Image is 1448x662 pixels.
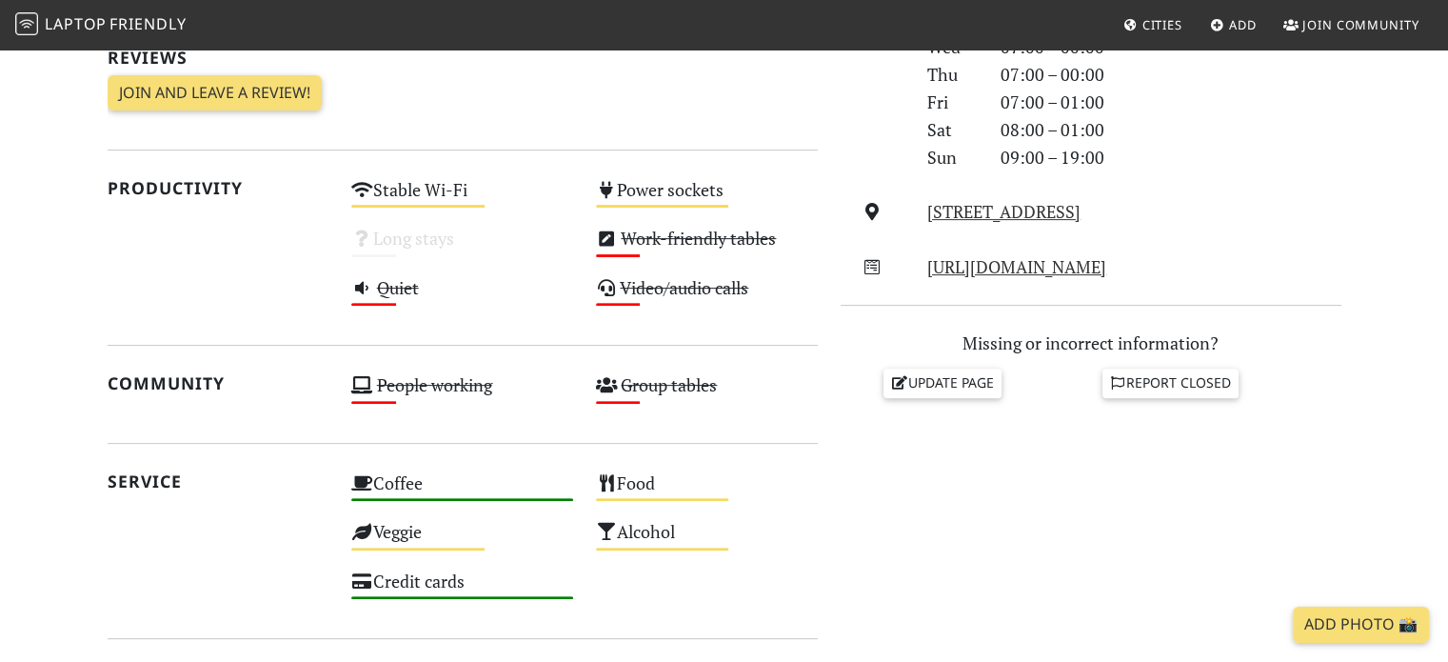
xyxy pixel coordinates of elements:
[340,223,585,271] div: Long stays
[377,276,419,299] s: Quiet
[1276,8,1427,42] a: Join Community
[620,276,748,299] s: Video/audio calls
[989,61,1353,89] div: 07:00 – 00:00
[108,373,329,393] h2: Community
[916,116,988,144] div: Sat
[585,174,829,223] div: Power sockets
[1102,369,1240,397] a: Report closed
[585,516,829,565] div: Alcohol
[916,144,988,171] div: Sun
[109,13,186,34] span: Friendly
[1116,8,1190,42] a: Cities
[927,200,1081,223] a: [STREET_ADDRESS]
[108,178,329,198] h2: Productivity
[340,566,585,614] div: Credit cards
[377,373,492,396] s: People working
[916,89,988,116] div: Fri
[989,89,1353,116] div: 07:00 – 01:00
[15,12,38,35] img: LaptopFriendly
[989,144,1353,171] div: 09:00 – 19:00
[15,9,187,42] a: LaptopFriendly LaptopFriendly
[108,471,329,491] h2: Service
[841,330,1341,357] p: Missing or incorrect information?
[1202,8,1264,42] a: Add
[340,516,585,565] div: Veggie
[1229,16,1257,33] span: Add
[883,369,1002,397] a: Update page
[108,48,818,68] h2: Reviews
[585,468,829,516] div: Food
[621,373,717,396] s: Group tables
[108,75,322,111] a: Join and leave a review!
[916,61,988,89] div: Thu
[927,255,1106,278] a: [URL][DOMAIN_NAME]
[989,116,1353,144] div: 08:00 – 01:00
[1142,16,1182,33] span: Cities
[45,13,107,34] span: Laptop
[621,227,776,250] s: Work-friendly tables
[340,468,585,516] div: Coffee
[1302,16,1419,33] span: Join Community
[340,174,585,223] div: Stable Wi-Fi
